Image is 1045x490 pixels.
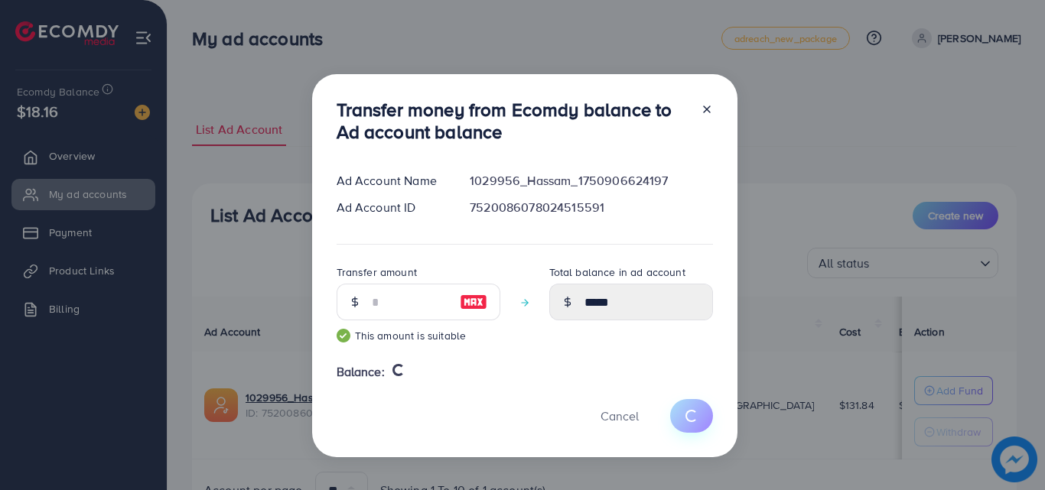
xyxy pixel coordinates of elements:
img: guide [337,329,350,342]
div: 7520086078024515591 [457,199,724,216]
div: Ad Account ID [324,199,458,216]
div: Ad Account Name [324,172,458,190]
span: Cancel [601,407,639,424]
img: image [460,293,487,311]
div: 1029956_Hassam_1750906624197 [457,172,724,190]
span: Balance: [337,363,385,381]
button: Cancel [581,399,658,432]
h3: Transfer money from Ecomdy balance to Ad account balance [337,99,689,143]
label: Total balance in ad account [549,264,685,280]
small: This amount is suitable [337,328,500,343]
label: Transfer amount [337,264,417,280]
